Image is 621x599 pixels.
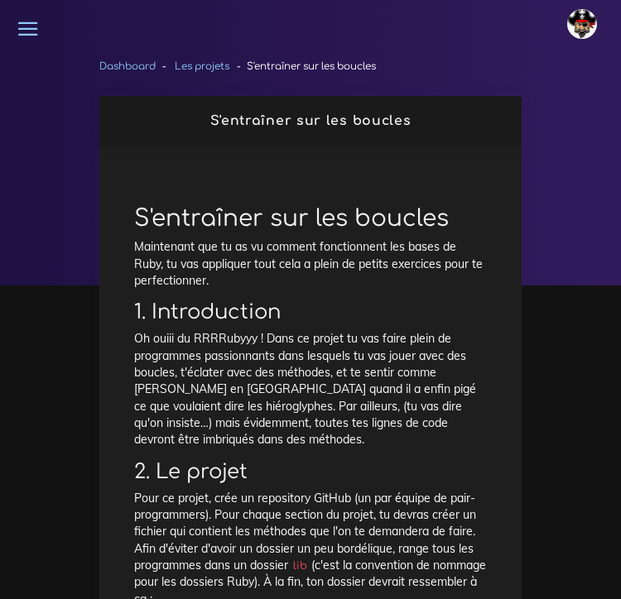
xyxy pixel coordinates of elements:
code: lib [288,558,311,574]
p: Maintenant que tu as vu comment fonctionnent les bases de Ruby, tu vas appliquer tout cela a plei... [134,238,487,289]
li: S'entraîner sur les boucles [229,58,375,75]
p: Oh ouiii du RRRRubyyy ! Dans ce projet tu vas faire plein de programmes passionnants dans lesquel... [134,330,487,448]
a: Dashboard [99,61,156,72]
h2: 1. Introduction [134,300,487,324]
h1: S'entraîner sur les boucles [134,205,487,233]
img: avatar [567,9,597,39]
h2: 2. Le projet [134,460,487,484]
a: Les projets [175,61,229,72]
h2: S'entraîner sur les boucles [117,113,504,129]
